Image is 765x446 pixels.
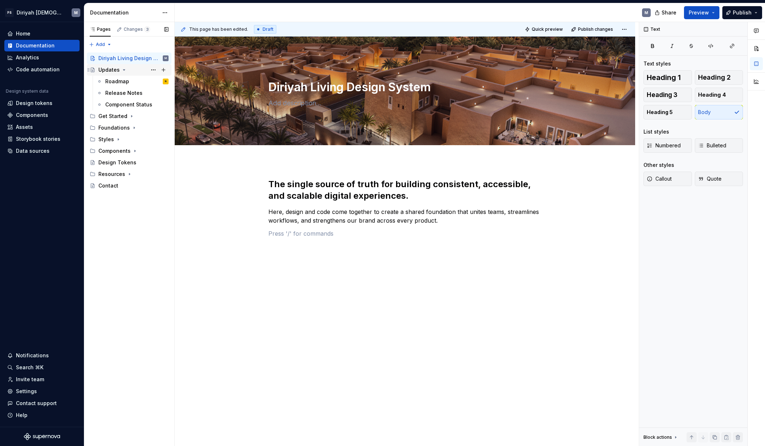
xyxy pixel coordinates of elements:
[124,26,150,32] div: Changes
[569,24,616,34] button: Publish changes
[6,88,48,94] div: Design system data
[647,109,673,116] span: Heading 5
[4,374,80,385] a: Invite team
[1,5,82,20] button: PSDiriyah [DEMOGRAPHIC_DATA]M
[98,113,127,120] div: Get Started
[189,26,248,32] span: This page has been edited.
[698,175,722,182] span: Quote
[98,182,118,189] div: Contact
[98,136,114,143] div: Styles
[105,78,129,85] div: Roadmap
[144,26,150,32] span: 3
[4,52,80,63] a: Analytics
[17,9,63,16] div: Diriyah [DEMOGRAPHIC_DATA]
[4,133,80,145] a: Storybook stories
[98,55,158,62] div: Diriyah Living Design System
[268,207,542,225] p: Here, design and code come together to create a shared foundation that unites teams, streamlines ...
[689,9,709,16] span: Preview
[16,66,60,73] div: Code automation
[698,142,726,149] span: Bulleted
[16,42,55,49] div: Documentation
[643,172,692,186] button: Callout
[651,6,681,19] button: Share
[98,66,120,73] div: Updates
[695,138,743,153] button: Bulleted
[105,89,143,97] div: Release Notes
[16,412,27,419] div: Help
[94,99,171,110] a: Component Status
[4,397,80,409] button: Contact support
[643,432,679,442] div: Block actions
[647,175,672,182] span: Callout
[268,178,542,202] h2: The single source of truth for building consistent, accessible, and scalable digital experiences.
[74,10,78,16] div: M
[98,124,130,131] div: Foundations
[4,40,80,51] a: Documentation
[24,433,60,440] svg: Supernova Logo
[16,123,33,131] div: Assets
[643,161,674,169] div: Other styles
[695,70,743,85] button: Heading 2
[16,376,44,383] div: Invite team
[87,168,171,180] div: Resources
[16,100,52,107] div: Design tokens
[662,9,676,16] span: Share
[94,87,171,99] a: Release Notes
[87,64,171,76] a: Updates
[4,97,80,109] a: Design tokens
[698,74,731,81] span: Heading 2
[165,78,166,85] div: N
[643,105,692,119] button: Heading 5
[98,147,131,155] div: Components
[87,52,171,64] a: Diriyah Living Design SystemM
[16,54,39,61] div: Analytics
[87,122,171,134] div: Foundations
[4,386,80,397] a: Settings
[647,74,681,81] span: Heading 1
[532,26,563,32] span: Quick preview
[87,134,171,145] div: Styles
[16,147,50,155] div: Data sources
[105,101,152,108] div: Component Status
[4,362,80,373] button: Search ⌘K
[643,60,671,67] div: Text styles
[643,70,692,85] button: Heading 1
[87,52,171,192] div: Page tree
[5,8,14,17] div: PS
[87,157,171,168] a: Design Tokens
[16,111,48,119] div: Components
[4,109,80,121] a: Components
[98,159,136,166] div: Design Tokens
[4,121,80,133] a: Assets
[87,145,171,157] div: Components
[96,42,105,47] span: Add
[643,88,692,102] button: Heading 3
[263,26,273,32] span: Draft
[695,172,743,186] button: Quote
[684,6,719,19] button: Preview
[87,180,171,192] a: Contact
[4,64,80,75] a: Code automation
[16,400,57,407] div: Contact support
[647,91,677,98] span: Heading 3
[523,24,566,34] button: Quick preview
[643,128,669,135] div: List styles
[87,110,171,122] div: Get Started
[98,171,125,178] div: Resources
[90,26,111,32] div: Pages
[4,350,80,361] button: Notifications
[695,88,743,102] button: Heading 4
[16,364,43,371] div: Search ⌘K
[87,39,114,50] button: Add
[16,135,60,143] div: Storybook stories
[4,145,80,157] a: Data sources
[165,55,167,62] div: M
[643,434,672,440] div: Block actions
[16,352,49,359] div: Notifications
[647,142,681,149] span: Numbered
[643,138,692,153] button: Numbered
[94,76,171,87] a: RoadmapN
[733,9,752,16] span: Publish
[4,409,80,421] button: Help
